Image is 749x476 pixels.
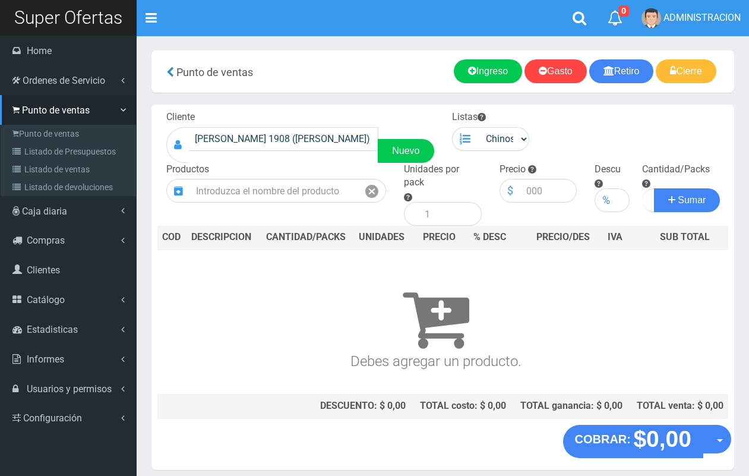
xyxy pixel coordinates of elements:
span: Estadisticas [27,324,78,335]
label: Precio [500,163,526,176]
span: Usuarios y permisos [27,383,112,395]
span: Configuración [23,412,82,424]
label: Unidades por pack [404,163,481,190]
span: PRECIO/DES [536,231,590,242]
a: Gasto [524,59,587,83]
span: Ordenes de Servicio [23,75,105,86]
label: Listas [452,111,486,124]
span: Super Ofertas [14,7,122,28]
span: Punto de ventas [22,105,90,116]
span: IVA [608,231,622,242]
span: 0 [618,5,629,17]
span: Home [27,45,52,56]
input: Consumidor Final [189,127,378,151]
label: Cantidad/Packs [642,163,710,176]
button: Sumar [654,188,720,212]
a: Listado de Presupuestos [4,143,136,160]
div: TOTAL venta: $ 0,00 [632,399,723,413]
span: Informes [27,354,64,365]
div: % [595,188,617,212]
span: Caja diaria [22,206,67,217]
button: COBRAR: $0,00 [563,425,704,458]
a: Punto de ventas [4,125,136,143]
span: Compras [27,235,65,246]
img: User Image [641,8,661,28]
a: Ingreso [454,59,522,83]
th: UNIDADES [353,226,410,250]
div: $ [500,179,520,203]
h3: Debes agregar un producto. [162,267,710,370]
strong: $0,00 [633,426,691,452]
div: DESCUENTO: $ 0,00 [264,399,406,413]
span: % DESC [473,231,506,242]
input: 000 [617,188,630,212]
input: 000 [520,179,577,203]
span: PRECIO [423,231,456,244]
div: TOTAL ganancia: $ 0,00 [516,399,623,413]
span: Catálogo [27,294,65,305]
a: Retiro [589,59,654,83]
span: Clientes [27,264,60,276]
input: 1 [419,202,481,226]
th: DES [187,226,259,250]
span: ADMINISTRACION [663,12,741,23]
div: TOTAL costo: $ 0,00 [415,399,506,413]
span: Sumar [678,195,706,205]
strong: COBRAR: [575,433,631,446]
a: Cierre [656,59,716,83]
a: Nuevo [378,139,434,163]
label: Cliente [166,111,195,124]
th: COD [157,226,187,250]
span: SUB TOTAL [660,231,710,244]
label: Productos [166,163,209,176]
span: Punto de ventas [176,66,253,78]
a: Listado de ventas [4,160,136,178]
input: Introduzca el nombre del producto [190,179,358,203]
span: CRIPCION [208,231,251,242]
label: Descu [595,163,621,176]
th: CANTIDAD/PACKS [260,226,353,250]
input: Cantidad [642,188,655,212]
a: Listado de devoluciones [4,178,136,196]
